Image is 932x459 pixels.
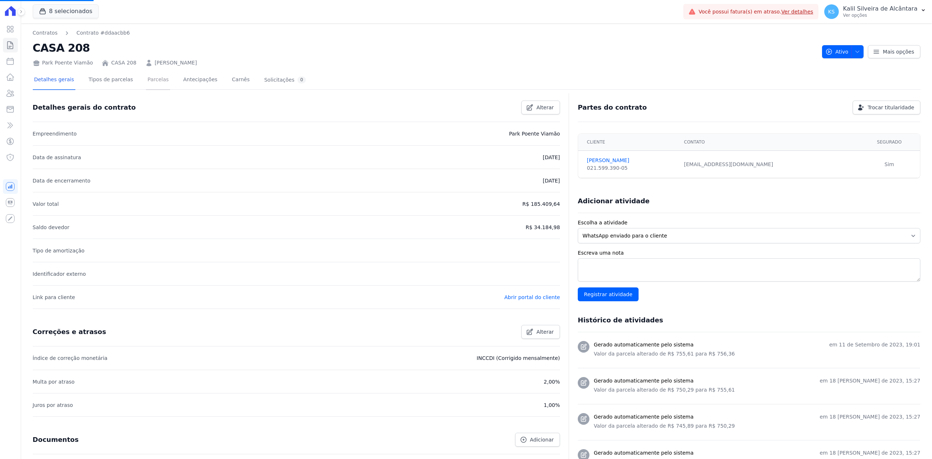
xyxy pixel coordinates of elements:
span: Alterar [536,328,554,336]
span: Adicionar [530,436,554,443]
h3: Correções e atrasos [33,327,106,336]
p: em 18 [PERSON_NAME] de 2023, 15:27 [820,377,920,385]
p: Empreendimento [33,129,77,138]
div: Park Poente Viamão [33,59,93,67]
h3: Gerado automaticamente pelo sistema [594,449,694,457]
p: Data de assinatura [33,153,81,162]
p: Ver opções [843,12,917,18]
a: Ver detalhes [781,9,813,15]
span: Trocar titularidade [868,104,914,111]
a: Alterar [521,325,560,339]
p: Park Poente Viamão [509,129,560,138]
input: Registrar atividade [578,287,639,301]
p: Kalil Silveira de Alcântara [843,5,917,12]
a: Carnês [230,71,251,90]
a: Adicionar [515,433,560,447]
p: Tipo de amortização [33,246,85,255]
td: Sim [859,151,920,178]
span: Mais opções [883,48,914,55]
a: Parcelas [146,71,170,90]
label: Escolha a atividade [578,219,920,227]
p: INCCDI (Corrigido mensalmente) [477,354,560,362]
a: Antecipações [182,71,219,90]
th: Contato [680,134,859,151]
p: Juros por atraso [33,401,73,409]
a: Tipos de parcelas [87,71,134,90]
p: Valor da parcela alterado de R$ 750,29 para R$ 755,61 [594,386,920,394]
div: 0 [297,76,306,83]
span: Ativo [825,45,849,58]
th: Cliente [578,134,680,151]
a: Trocar titularidade [853,101,920,114]
a: [PERSON_NAME] [155,59,197,67]
div: [EMAIL_ADDRESS][DOMAIN_NAME] [684,161,854,168]
p: Data de encerramento [33,176,91,185]
a: [PERSON_NAME] [587,157,675,164]
p: Link para cliente [33,293,75,302]
p: 2,00% [544,377,560,386]
h3: Detalhes gerais do contrato [33,103,136,112]
h3: Gerado automaticamente pelo sistema [594,377,694,385]
button: 8 selecionados [33,4,99,18]
a: Alterar [521,101,560,114]
h3: Partes do contrato [578,103,647,112]
p: Valor da parcela alterado de R$ 745,89 para R$ 750,29 [594,422,920,430]
h3: Gerado automaticamente pelo sistema [594,413,694,421]
span: KS [828,9,835,14]
h2: CASA 208 [33,40,816,56]
p: Saldo devedor [33,223,70,232]
p: [DATE] [543,153,560,162]
h3: Documentos [33,435,79,444]
p: Índice de correção monetária [33,354,108,362]
h3: Adicionar atividade [578,197,649,205]
h3: Gerado automaticamente pelo sistema [594,341,694,349]
a: Mais opções [868,45,920,58]
p: Identificador externo [33,270,86,278]
a: Solicitações0 [263,71,308,90]
p: R$ 185.409,64 [522,200,560,208]
p: em 18 [PERSON_NAME] de 2023, 15:27 [820,413,920,421]
div: Solicitações [264,76,306,83]
label: Escreva uma nota [578,249,920,257]
span: Alterar [536,104,554,111]
p: Multa por atraso [33,377,75,386]
p: Valor da parcela alterado de R$ 755,61 para R$ 756,36 [594,350,920,358]
p: em 11 de Setembro de 2023, 19:01 [829,341,920,349]
a: Contratos [33,29,58,37]
nav: Breadcrumb [33,29,130,37]
span: Você possui fatura(s) em atraso. [699,8,813,16]
p: [DATE] [543,176,560,185]
a: Detalhes gerais [33,71,76,90]
a: CASA 208 [111,59,136,67]
button: Ativo [822,45,864,58]
th: Segurado [859,134,920,151]
a: Contrato #ddaacbb6 [76,29,130,37]
p: Valor total [33,200,59,208]
nav: Breadcrumb [33,29,816,37]
p: R$ 34.184,98 [526,223,560,232]
div: 021.599.390-05 [587,164,675,172]
p: em 18 [PERSON_NAME] de 2023, 15:27 [820,449,920,457]
a: Abrir portal do cliente [504,294,560,300]
h3: Histórico de atividades [578,316,663,325]
p: 1,00% [544,401,560,409]
button: KS Kalil Silveira de Alcântara Ver opções [818,1,932,22]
